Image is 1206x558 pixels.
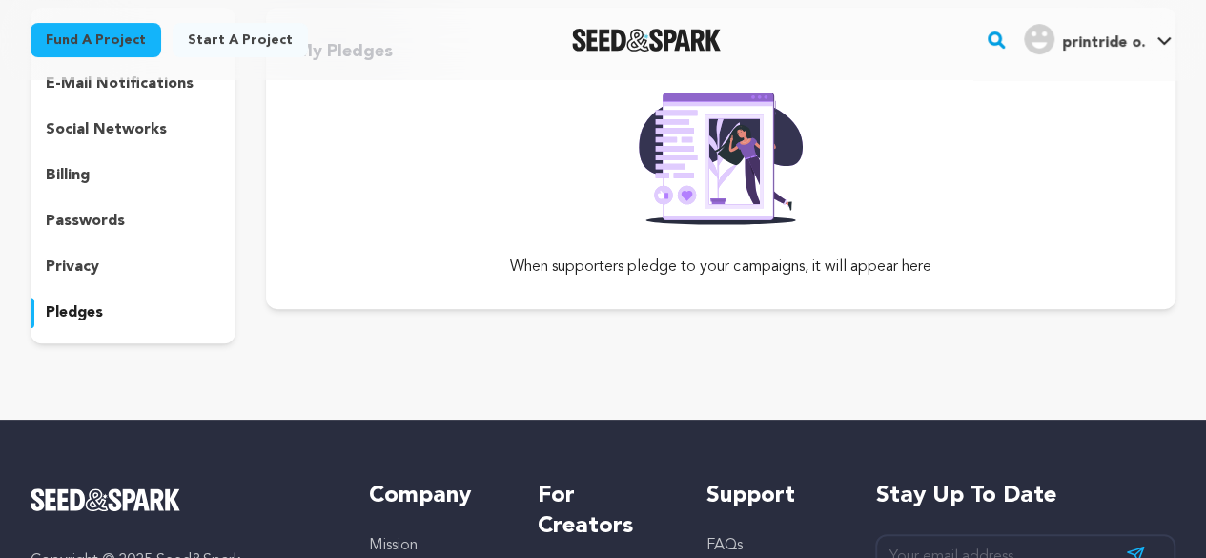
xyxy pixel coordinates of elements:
[1020,20,1175,54] a: printride o.'s Profile
[369,538,418,553] a: Mission
[31,23,161,57] a: Fund a project
[31,252,235,282] button: privacy
[875,481,1175,511] h5: Stay up to date
[538,481,668,542] h5: For Creators
[31,160,235,191] button: billing
[31,69,235,99] button: e-mail notifications
[46,210,125,233] p: passwords
[46,256,99,279] p: privacy
[1024,24,1054,54] img: user.png
[46,72,194,95] p: e-mail notifications
[31,206,235,237] button: passwords
[31,488,331,511] a: Seed&Spark Homepage
[46,164,90,187] p: billing
[1020,20,1175,60] span: printride o.'s Profile
[46,118,167,141] p: social networks
[706,481,837,511] h5: Support
[369,481,500,511] h5: Company
[31,488,180,511] img: Seed&Spark Logo
[572,29,722,52] a: Seed&Spark Homepage
[623,80,818,225] img: Seed&Spark Rafiki Image
[173,23,308,57] a: Start a project
[266,256,1175,279] p: When supporters pledge to your campaigns, it will appear here
[1024,24,1145,54] div: printride o.'s Profile
[31,114,235,145] button: social networks
[572,29,722,52] img: Seed&Spark Logo Dark Mode
[1062,35,1145,51] span: printride o.
[31,298,235,328] button: pledges
[706,538,743,553] a: FAQs
[46,301,103,324] p: pledges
